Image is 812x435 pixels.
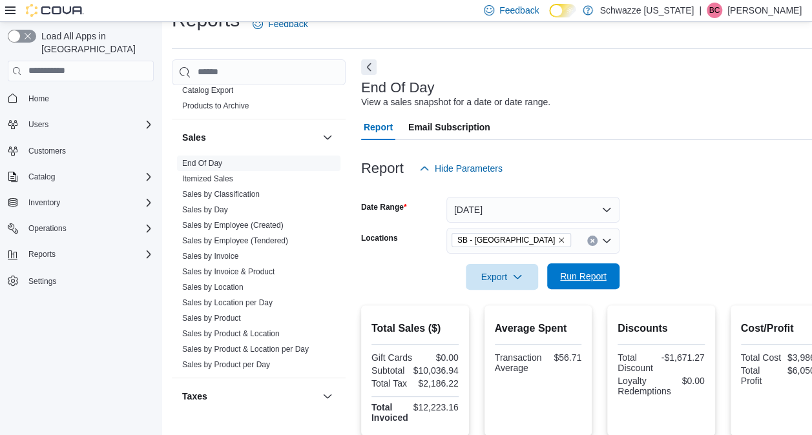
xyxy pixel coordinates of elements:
a: End Of Day [182,159,222,168]
div: Transaction Average [495,352,542,373]
button: Sales [182,131,317,144]
span: Run Report [560,270,607,283]
button: Taxes [182,390,317,403]
span: Catalog [23,169,154,185]
span: Catalog Export [182,85,233,96]
button: Reports [23,247,61,262]
span: Catalog [28,172,55,182]
a: Home [23,91,54,106]
button: Open list of options [601,236,612,246]
span: Users [23,117,154,132]
span: Feedback [499,4,539,17]
a: Sales by Location [182,283,244,292]
div: Total Tax [371,378,412,389]
a: Feedback [247,11,313,37]
label: Date Range [361,202,407,212]
span: Settings [23,272,154,288]
span: Operations [28,223,67,234]
span: Operations [23,221,154,236]
span: Home [23,90,154,106]
span: Sales by Location per Day [182,298,273,308]
span: Customers [28,146,66,156]
div: Loyalty Redemptions [618,376,671,396]
img: Cova [26,4,84,17]
span: Load All Apps in [GEOGRAPHIC_DATA] [36,30,154,56]
div: Total Discount [618,352,656,373]
div: Total Cost [741,352,782,363]
h2: Discounts [618,321,704,336]
span: Reports [23,247,154,262]
span: Sales by Employee (Created) [182,220,284,230]
button: Home [3,89,159,108]
span: Inventory [28,197,60,208]
button: Catalog [23,169,60,185]
div: Products [172,83,346,119]
button: Inventory [3,194,159,212]
button: Users [23,117,54,132]
span: Settings [28,276,56,287]
span: End Of Day [182,158,222,168]
div: $0.00 [676,376,705,386]
span: Hide Parameters [435,162,503,175]
h2: Total Sales ($) [371,321,459,336]
a: Sales by Invoice & Product [182,267,275,276]
a: Sales by Product & Location [182,329,280,338]
div: Brennan Croy [707,3,722,18]
button: Sales [320,130,335,145]
div: View a sales snapshot for a date or date range. [361,96,550,109]
span: Reports [28,249,56,259]
button: Hide Parameters [414,156,508,181]
span: Sales by Employee (Tendered) [182,236,288,246]
span: Inventory [23,195,154,210]
a: Catalog Export [182,86,233,95]
h3: Taxes [182,390,207,403]
h3: Report [361,161,404,176]
button: Next [361,59,377,75]
div: $0.00 [417,352,458,363]
a: Settings [23,274,61,289]
button: Reports [3,245,159,263]
span: Sales by Product & Location [182,329,280,339]
p: | [699,3,702,18]
button: Clear input [587,236,598,246]
span: Dark Mode [549,17,550,18]
span: Home [28,94,49,104]
a: Itemized Sales [182,174,233,183]
strong: Total Invoiced [371,402,408,423]
span: Users [28,119,48,130]
span: Sales by Product per Day [182,359,270,370]
a: Sales by Product [182,314,241,323]
h3: End Of Day [361,80,435,96]
span: Customers [23,143,154,159]
a: Sales by Day [182,205,228,214]
span: BC [709,3,720,18]
span: Sales by Invoice [182,251,238,261]
div: $10,036.94 [413,365,459,376]
div: -$1,671.27 [661,352,705,363]
a: Sales by Location per Day [182,298,273,307]
div: Subtotal [371,365,408,376]
span: Products to Archive [182,101,249,111]
button: Run Report [547,263,619,289]
div: Total Profit [741,365,782,386]
p: Schwazze [US_STATE] [599,3,694,18]
span: Sales by Product & Location per Day [182,344,309,354]
button: Taxes [320,389,335,404]
button: Export [466,264,538,290]
div: Sales [172,156,346,378]
button: Operations [3,219,159,238]
label: Locations [361,233,398,243]
p: [PERSON_NAME] [727,3,802,18]
span: Feedback [268,17,307,30]
a: Customers [23,143,71,159]
nav: Complex example [8,84,154,324]
button: Users [3,116,159,134]
span: Email Subscription [408,114,490,140]
span: Export [474,264,530,290]
span: SB - [GEOGRAPHIC_DATA] [457,234,555,247]
input: Dark Mode [549,4,576,17]
button: Inventory [23,195,65,210]
h3: Sales [182,131,206,144]
button: [DATE] [446,197,619,223]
